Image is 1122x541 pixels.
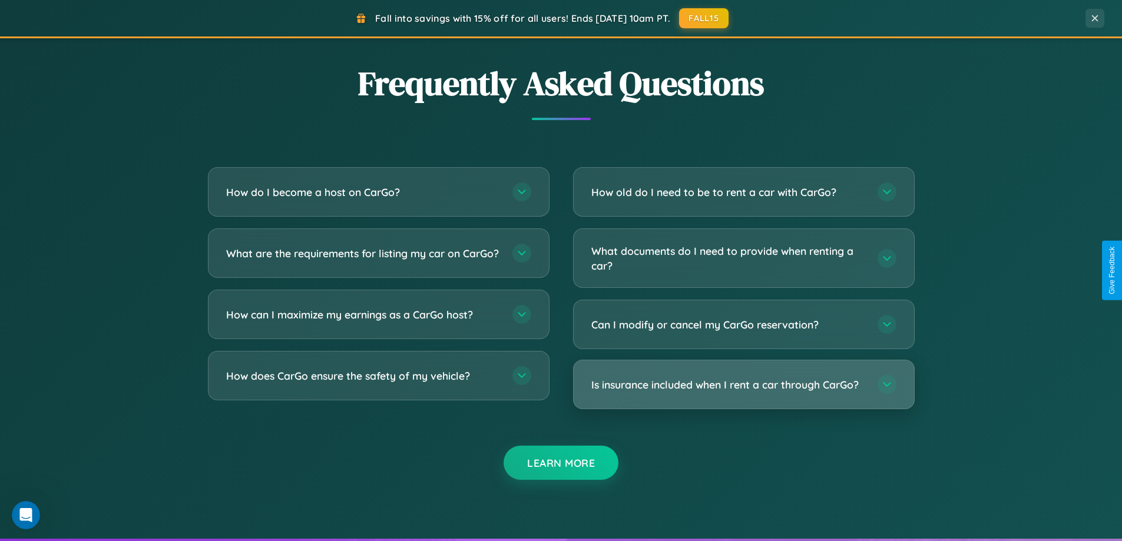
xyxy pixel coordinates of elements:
[591,185,866,200] h3: How old do I need to be to rent a car with CarGo?
[591,244,866,273] h3: What documents do I need to provide when renting a car?
[679,8,729,28] button: FALL15
[226,246,501,261] h3: What are the requirements for listing my car on CarGo?
[375,12,670,24] span: Fall into savings with 15% off for all users! Ends [DATE] 10am PT.
[226,185,501,200] h3: How do I become a host on CarGo?
[226,307,501,322] h3: How can I maximize my earnings as a CarGo host?
[12,501,40,529] iframe: Intercom live chat
[226,369,501,383] h3: How does CarGo ensure the safety of my vehicle?
[504,446,618,480] button: Learn More
[1108,247,1116,294] div: Give Feedback
[591,317,866,332] h3: Can I modify or cancel my CarGo reservation?
[591,377,866,392] h3: Is insurance included when I rent a car through CarGo?
[208,61,915,106] h2: Frequently Asked Questions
